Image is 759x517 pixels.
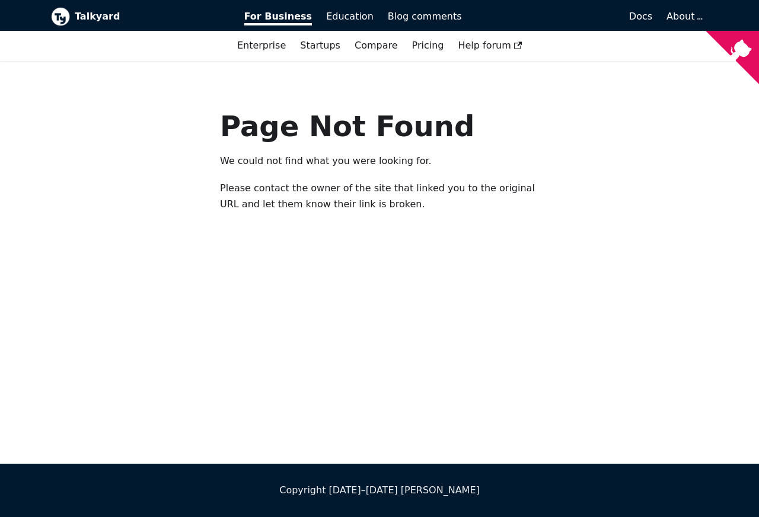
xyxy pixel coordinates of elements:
[220,181,539,212] p: Please contact the owner of the site that linked you to the original URL and let them know their ...
[319,7,381,27] a: Education
[51,483,708,498] div: Copyright [DATE]–[DATE] [PERSON_NAME]
[293,36,347,56] a: Startups
[666,11,701,22] a: About
[51,7,70,26] img: Talkyard logo
[220,108,539,144] h1: Page Not Found
[355,40,398,51] a: Compare
[381,7,469,27] a: Blog comments
[326,11,374,22] span: Education
[405,36,451,56] a: Pricing
[388,11,462,22] span: Blog comments
[451,36,529,56] a: Help forum
[75,9,228,24] b: Talkyard
[51,7,228,26] a: Talkyard logoTalkyard
[244,11,312,25] span: For Business
[230,36,293,56] a: Enterprise
[469,7,660,27] a: Docs
[629,11,652,22] span: Docs
[458,40,522,51] span: Help forum
[237,7,320,27] a: For Business
[220,153,539,169] p: We could not find what you were looking for.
